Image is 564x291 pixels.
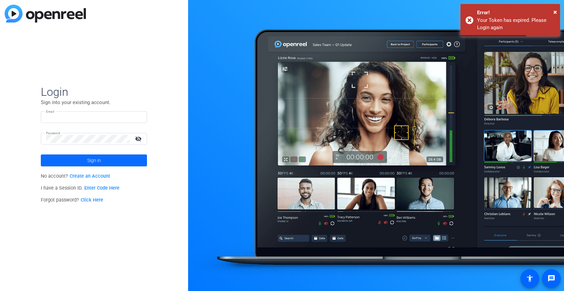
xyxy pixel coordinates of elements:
mat-icon: visibility_off [131,134,147,144]
span: Login [41,85,147,99]
a: Create an Account [70,173,110,179]
div: Your Token has expired. Please Login again [477,17,555,31]
mat-label: Password [46,131,60,135]
span: Forgot password? [41,197,103,203]
input: Enter Email Address [46,113,142,121]
span: × [553,8,557,16]
img: blue-gradient.svg [5,5,86,23]
a: Click Here [81,197,103,203]
p: Sign into your existing account. [41,99,147,106]
a: Enter Code Here [84,185,119,191]
mat-label: Email [46,110,54,113]
mat-icon: message [547,274,555,282]
span: I have a Session ID. [41,185,119,191]
button: Sign in [41,154,147,166]
span: Sign in [87,152,101,169]
span: No account? [41,173,110,179]
mat-icon: accessibility [526,274,534,282]
button: Close [553,7,557,17]
div: Error! [477,9,555,17]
